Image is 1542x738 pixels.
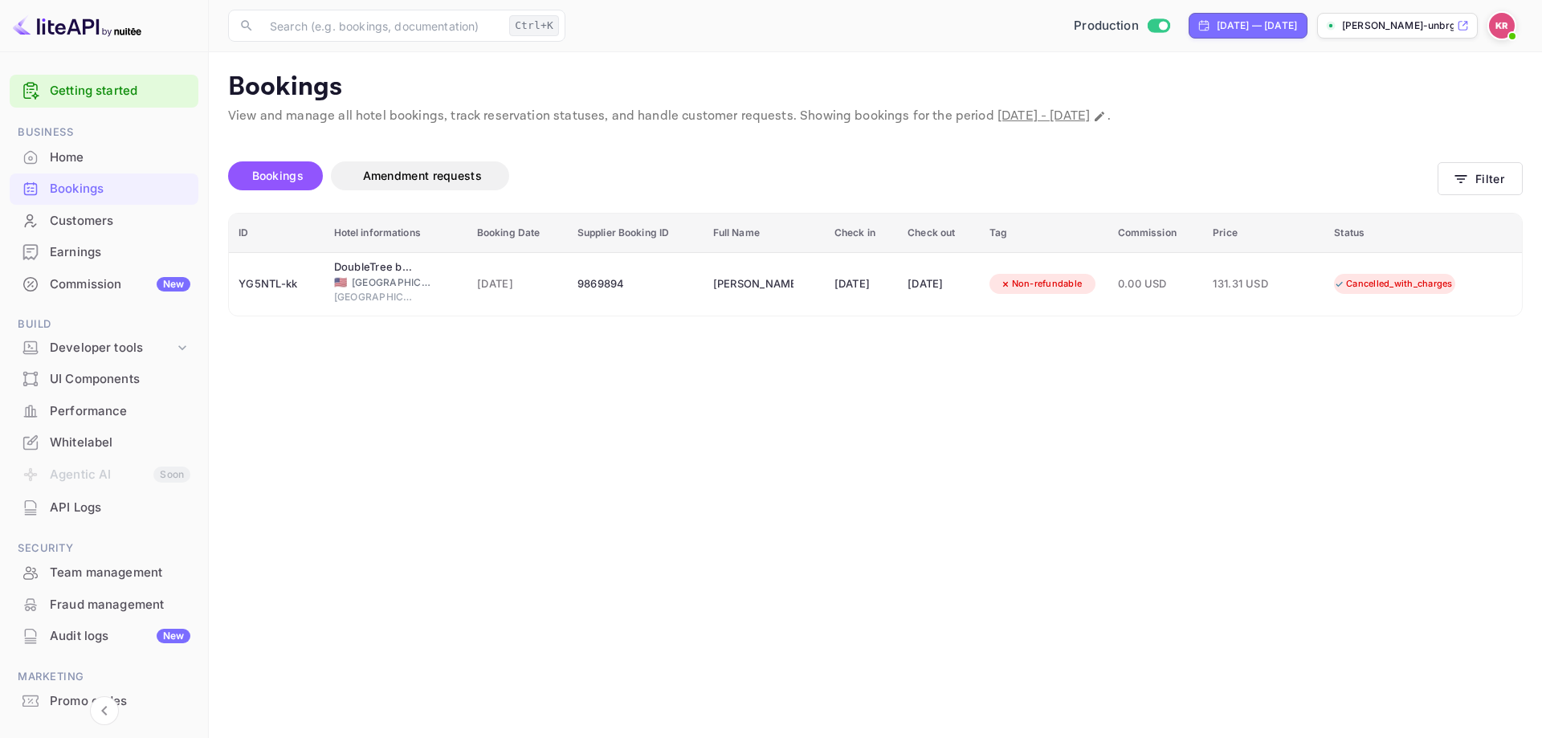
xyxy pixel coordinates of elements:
p: View and manage all hotel bookings, track reservation statuses, and handle customer requests. Sho... [228,107,1523,126]
div: Non-refundable [989,274,1093,294]
table: booking table [229,214,1522,316]
p: [PERSON_NAME]-unbrg.[PERSON_NAME]... [1342,18,1454,33]
div: CommissionNew [10,269,198,300]
div: Developer tools [10,334,198,362]
img: Kobus Roux [1489,13,1515,39]
a: Performance [10,396,198,426]
div: Audit logsNew [10,621,198,652]
div: New [157,629,190,643]
div: Whitelabel [50,434,190,452]
span: 0.00 USD [1118,275,1194,293]
div: Customers [50,212,190,230]
th: Supplier Booking ID [568,214,704,253]
a: Fraud management [10,589,198,619]
div: Earnings [10,237,198,268]
th: Check in [825,214,898,253]
span: Production [1074,17,1139,35]
span: Amendment requests [363,169,482,182]
div: Performance [50,402,190,421]
a: UI Components [10,364,198,393]
div: Audit logs [50,627,190,646]
button: Change date range [1091,108,1108,124]
span: [GEOGRAPHIC_DATA] [334,290,414,304]
a: CommissionNew [10,269,198,299]
div: UI Components [50,370,190,389]
span: Marketing [10,668,198,686]
a: Audit logsNew [10,621,198,650]
div: Team management [50,564,190,582]
span: Build [10,316,198,333]
span: United States of America [334,277,347,287]
div: Bookings [10,173,198,205]
div: API Logs [10,492,198,524]
div: Performance [10,396,198,427]
div: account-settings tabs [228,161,1438,190]
div: DoubleTree by Hilton Hotel San Diego - Mission Valley [334,259,414,275]
th: Full Name [704,214,825,253]
div: Customers [10,206,198,237]
p: Bookings [228,71,1523,104]
div: Cancelled_with_charges [1324,274,1463,294]
a: API Logs [10,492,198,522]
img: LiteAPI logo [13,13,141,39]
div: Switch to Sandbox mode [1067,17,1176,35]
div: Developer tools [50,339,174,357]
span: [GEOGRAPHIC_DATA] [352,275,432,290]
span: [DATE] - [DATE] [997,108,1090,124]
div: Promo codes [10,686,198,717]
th: Booking Date [467,214,568,253]
span: Business [10,124,198,141]
a: Customers [10,206,198,235]
div: Getting started [10,75,198,108]
th: Hotel informations [324,214,467,253]
th: Tag [980,214,1108,253]
div: Home [50,149,190,167]
div: Bookings [50,180,190,198]
div: [DATE] [908,271,969,297]
div: Earnings [50,243,190,262]
a: Earnings [10,237,198,267]
div: New [157,277,190,292]
a: Promo codes [10,686,198,716]
div: Fraud management [50,596,190,614]
span: 131.31 USD [1213,275,1293,293]
button: Filter [1438,162,1523,195]
a: Home [10,142,198,172]
span: [DATE] [477,275,558,293]
div: YG5NTL-kk [239,271,315,297]
div: 9869894 [577,271,694,297]
span: Security [10,540,198,557]
div: [DATE] — [DATE] [1217,18,1297,33]
div: Team management [10,557,198,589]
div: Whitelabel [10,427,198,459]
th: ID [229,214,324,253]
div: Ctrl+K [509,15,559,36]
input: Search (e.g. bookings, documentation) [260,10,503,42]
div: Commission [50,275,190,294]
a: Whitelabel [10,427,198,457]
div: API Logs [50,499,190,517]
div: Home [10,142,198,173]
div: Fraud management [10,589,198,621]
th: Check out [898,214,979,253]
div: UI Components [10,364,198,395]
a: Team management [10,557,198,587]
span: Bookings [252,169,304,182]
div: Yesenia Guerrero [713,271,793,297]
th: Status [1324,214,1522,253]
div: Promo codes [50,692,190,711]
th: Price [1203,214,1324,253]
button: Collapse navigation [90,696,119,725]
a: Bookings [10,173,198,203]
th: Commission [1108,214,1204,253]
a: Getting started [50,82,190,100]
div: [DATE] [834,271,888,297]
